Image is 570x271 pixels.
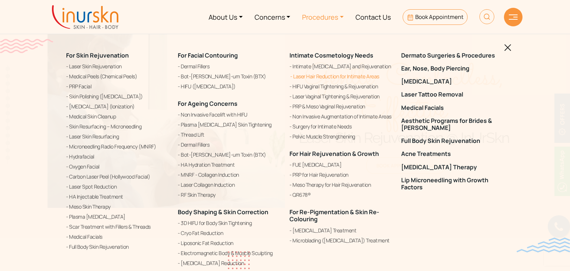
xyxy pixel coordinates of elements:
a: For Ageing Concerns [178,99,237,108]
a: Dermato Surgeries & Procedures [401,52,504,59]
a: [MEDICAL_DATA] (Ionization) [66,102,169,111]
a: Scar Treatment with Fillers & Threads [66,222,169,231]
a: Microblading ([MEDICAL_DATA]) Treatment [289,236,392,245]
a: Cryo Fat Reduction [178,229,281,238]
a: RF Skin Therapy [178,190,281,199]
img: inurskn-logo [52,5,118,29]
a: [MEDICAL_DATA] Treatment [289,226,392,235]
img: HeaderSearch [479,9,494,24]
a: For Re-Pigmentation & Skin Re-Colouring [289,208,379,223]
a: Lip Microneedling with Growth Factors [401,177,504,191]
img: hamLine.svg [509,14,518,20]
a: HIFU ([MEDICAL_DATA]) [178,82,281,91]
a: Medical Facials [401,104,504,111]
a: Procedures [296,3,350,31]
a: Laser Tattoo Removal [401,91,504,98]
a: Dermal Fillers [178,62,281,71]
a: [MEDICAL_DATA] Reduction [178,259,281,268]
a: Contact Us [350,3,397,31]
a: Medical Facials [66,232,169,241]
a: Bot-[PERSON_NAME]-um Toxin (BTX) [178,150,281,159]
a: PRP & Meso Vaginal Rejuvenation [289,102,392,111]
a: Laser Collagen Induction [178,180,281,189]
a: Aesthetic Programs for Brides & [PERSON_NAME] [401,117,504,131]
a: For Facial Contouring [178,51,238,59]
a: Laser Hair Reduction for Intimate Areas [289,72,392,81]
img: blackclosed [504,44,511,51]
a: Concerns [249,3,297,31]
a: Thread Lift [178,130,281,139]
a: Meso Therapy for Hair Rejuvenation [289,180,392,189]
a: Intimate [MEDICAL_DATA] and Rejuvenation [289,62,392,71]
a: Laser Spot Reduction [66,182,169,191]
a: Full Body Skin Rejuvenation [66,242,169,251]
a: Laser Vaginal Tightening & Rejuvenation [289,92,392,101]
a: Laser Skin Rejuvenation [66,62,169,71]
a: Surgery for Intimate Needs [289,122,392,131]
a: Ear, Nose, Body Piercing [401,65,504,72]
a: MNRF - Collagen Induction [178,170,281,179]
a: PRP Facial [66,82,169,91]
a: Non Invasive Facelift with HIFU [178,110,281,119]
a: Medical Skin Cleanup [66,112,169,121]
a: Electromagnetic Body & Muscle Sculpting [178,249,281,258]
a: Meso Skin Therapy [66,202,169,211]
a: Plasma [MEDICAL_DATA] Skin Tightening [178,120,281,129]
a: Intimate Cosmetology Needs [289,51,373,59]
a: Laser Skin Resurfacing [66,132,169,141]
a: For Skin Rejuvenation [66,51,129,59]
a: Dermal Fillers [178,140,281,149]
a: Full Body Skin Rejuvenation [401,137,504,144]
a: HIFU Vaginal Tightening & Rejuvenation [289,82,392,91]
a: Bot-[PERSON_NAME]-um Toxin (BTX) [178,72,281,81]
a: Skin Polishing ([MEDICAL_DATA]) [66,92,169,101]
a: Plasma [MEDICAL_DATA] [66,212,169,221]
a: HA Hydration Treatment [178,160,281,169]
a: Oxygen Facial [66,162,169,171]
a: Body Shaping & Skin Correction [178,208,268,216]
a: Non Invasive Augmentation of Intimate Areas [289,112,392,121]
a: 3D HIFU for Body Skin Tightening [178,219,281,228]
a: QR678® [289,190,392,199]
a: Medical Peels (Chemical Peels) [66,72,169,81]
a: Microneedling Radio Frequency (MNRF) [66,142,169,151]
a: For Hair Rejuvenation & Growth [289,150,379,158]
a: Skin Resurfacing – Microneedling [66,122,169,131]
a: Book Appointment [403,9,468,25]
a: FUE [MEDICAL_DATA] [289,160,392,169]
a: [MEDICAL_DATA] Therapy [401,164,504,171]
a: Carbon Laser Peel (Hollywood Facial) [66,172,169,181]
a: Hydrafacial [66,152,169,161]
a: About Us [203,3,249,31]
img: bluewave [517,238,570,252]
a: PRP for Hair Rejuvenation [289,170,392,179]
a: Pelvic Muscle Strengthening [289,132,392,141]
a: HA Injectable Treatment [66,192,169,201]
a: [MEDICAL_DATA] [401,78,504,85]
a: Acne Treatments [401,151,504,158]
a: Liposonic Fat Reduction [178,239,281,248]
span: Book Appointment [415,13,463,21]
